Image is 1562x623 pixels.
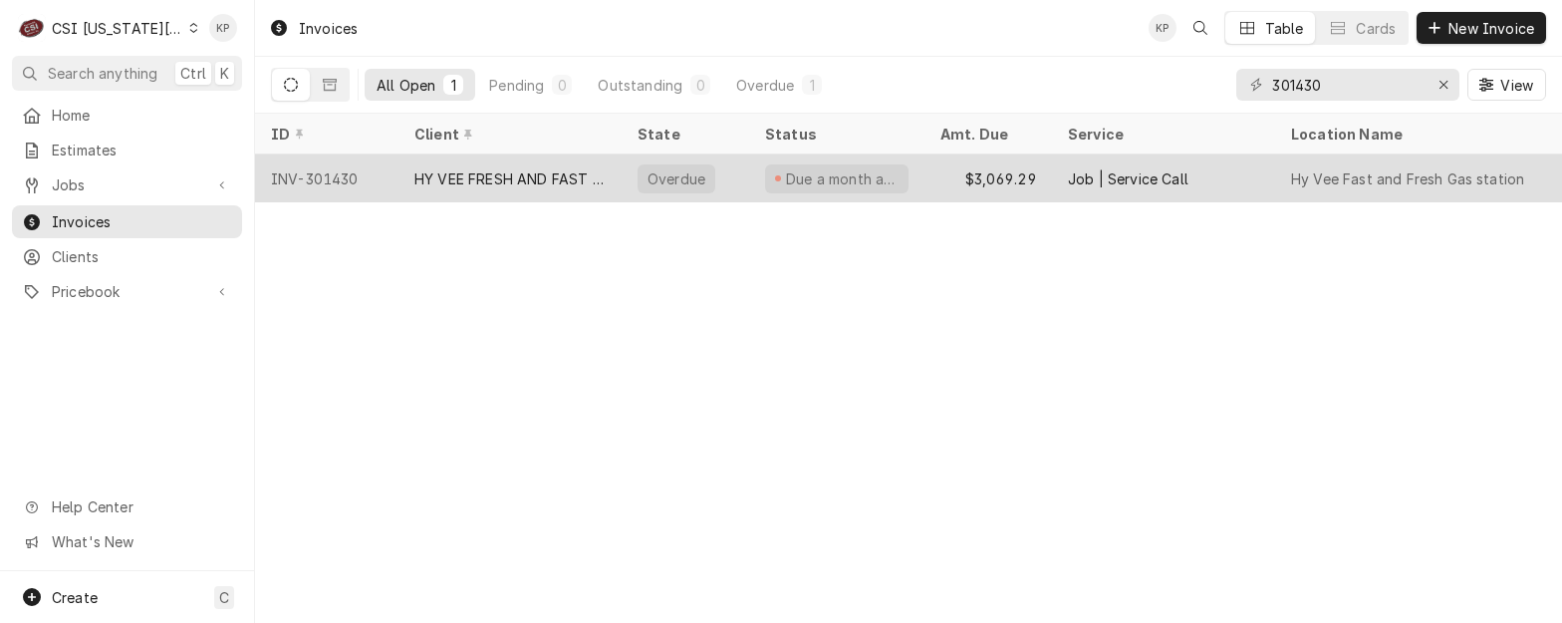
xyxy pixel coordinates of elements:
[12,205,242,238] a: Invoices
[646,168,707,189] div: Overdue
[598,75,682,96] div: Outstanding
[556,75,568,96] div: 0
[52,18,183,39] div: CSI [US_STATE][GEOGRAPHIC_DATA]
[1068,168,1188,189] div: Job | Service Call
[1496,75,1537,96] span: View
[1467,69,1546,101] button: View
[806,75,818,96] div: 1
[18,14,46,42] div: C
[219,587,229,608] span: C
[1272,69,1422,101] input: Keyword search
[1291,124,1542,145] div: Location Name
[52,531,230,552] span: What's New
[12,240,242,273] a: Clients
[1428,69,1459,101] button: Erase input
[12,168,242,201] a: Go to Jobs
[765,124,905,145] div: Status
[1265,18,1304,39] div: Table
[209,14,237,42] div: Kym Parson's Avatar
[1417,12,1546,44] button: New Invoice
[1444,18,1538,39] span: New Invoice
[255,155,398,202] div: INV-301430
[12,525,242,558] a: Go to What's New
[271,124,379,145] div: ID
[220,63,229,84] span: K
[414,124,602,145] div: Client
[52,589,98,606] span: Create
[52,496,230,517] span: Help Center
[784,168,901,189] div: Due a month ago
[180,63,206,84] span: Ctrl
[12,56,242,91] button: Search anythingCtrlK
[1291,168,1524,189] div: Hy Vee Fast and Fresh Gas station
[52,174,202,195] span: Jobs
[12,99,242,132] a: Home
[736,75,794,96] div: Overdue
[52,281,202,302] span: Pricebook
[414,168,606,189] div: HY VEE FRESH AND FAST GAS STATION
[12,490,242,523] a: Go to Help Center
[924,155,1052,202] div: $3,069.29
[52,140,232,160] span: Estimates
[209,14,237,42] div: KP
[52,211,232,232] span: Invoices
[377,75,435,96] div: All Open
[18,14,46,42] div: CSI Kansas City's Avatar
[48,63,157,84] span: Search anything
[638,124,733,145] div: State
[489,75,544,96] div: Pending
[1184,12,1216,44] button: Open search
[1356,18,1396,39] div: Cards
[52,246,232,267] span: Clients
[12,134,242,166] a: Estimates
[1149,14,1176,42] div: KP
[1149,14,1176,42] div: Kym Parson's Avatar
[12,275,242,308] a: Go to Pricebook
[694,75,706,96] div: 0
[1068,124,1255,145] div: Service
[52,105,232,126] span: Home
[940,124,1032,145] div: Amt. Due
[447,75,459,96] div: 1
